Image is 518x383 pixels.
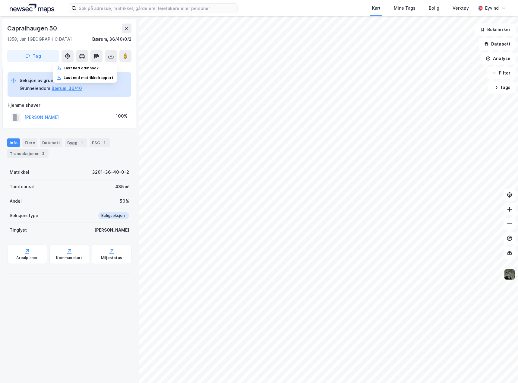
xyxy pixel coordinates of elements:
div: [PERSON_NAME] [94,226,129,234]
div: 1 [79,140,85,146]
div: Last ned grunnbok [64,66,99,71]
div: 3 [40,150,46,157]
img: logo.a4113a55bc3d86da70a041830d287a7e.svg [10,4,54,13]
button: Datasett [479,38,516,50]
button: Bokmerker [475,24,516,36]
input: Søk på adresse, matrikkel, gårdeiere, leietakere eller personer [76,4,237,13]
div: Last ned matrikkelrapport [64,75,113,80]
button: Tag [7,50,59,62]
div: 3201-36-40-0-2 [92,169,129,176]
div: Tinglyst [10,226,27,234]
div: Seksjonstype [10,212,38,219]
div: Hjemmelshaver [8,102,131,109]
iframe: Chat Widget [488,354,518,383]
div: Seksjon av grunneiendom [20,77,82,84]
button: Tags [488,81,516,93]
div: Mine Tags [394,5,415,12]
div: Kommunekart [56,255,82,260]
button: Bærum, 36/40 [52,85,82,92]
div: Bærum, 36/40/0/2 [92,36,131,43]
div: 50% [120,198,129,205]
div: ESG [90,138,110,147]
div: Capralhaugen 50 [7,24,58,33]
div: Grunneiendom [20,85,50,92]
div: Kart [372,5,381,12]
button: Analyse [481,52,516,65]
div: Info [7,138,20,147]
div: Verktøy [453,5,469,12]
div: 1 [101,140,107,146]
div: Miljøstatus [101,255,122,260]
div: Datasett [40,138,62,147]
div: Arealplaner [16,255,38,260]
div: Transaksjoner [7,149,49,158]
div: 435 ㎡ [115,183,129,190]
div: 100% [116,112,128,120]
div: Bygg [65,138,87,147]
div: Eyvind [485,5,499,12]
div: Andel [10,198,22,205]
div: 1358, Jar, [GEOGRAPHIC_DATA] [7,36,72,43]
div: Bolig [429,5,439,12]
div: Eiere [22,138,37,147]
div: Kontrollprogram for chat [488,354,518,383]
div: Matrikkel [10,169,29,176]
img: 9k= [504,269,515,280]
div: Tomteareal [10,183,34,190]
button: Filter [487,67,516,79]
